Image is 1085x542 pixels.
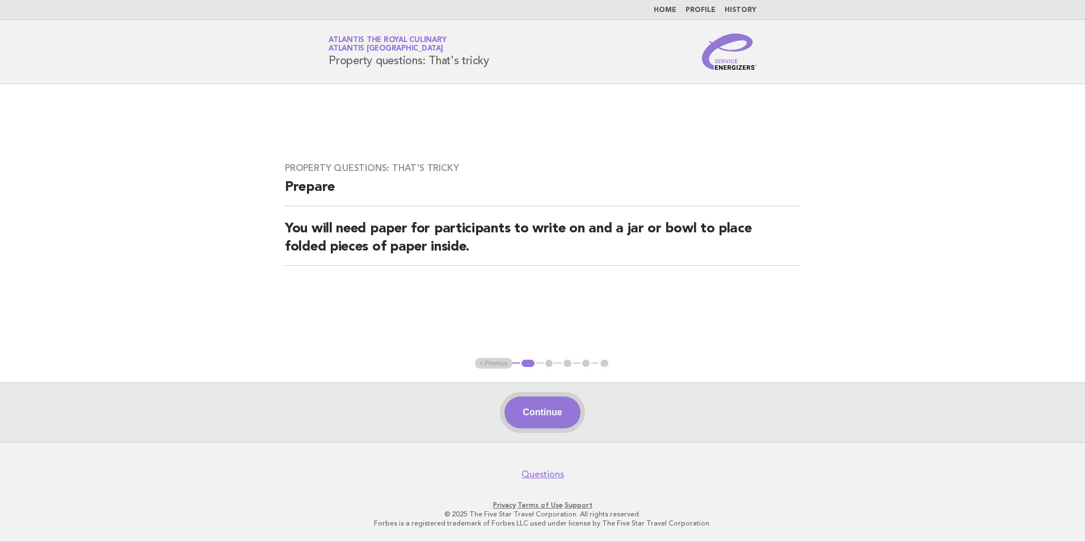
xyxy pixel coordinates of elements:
[565,501,592,509] a: Support
[285,162,800,174] h3: Property questions: That's tricky
[329,45,443,53] span: Atlantis [GEOGRAPHIC_DATA]
[285,220,800,266] h2: You will need paper for participants to write on and a jar or bowl to place folded pieces of pape...
[329,36,446,52] a: Atlantis the Royal CulinaryAtlantis [GEOGRAPHIC_DATA]
[518,501,563,509] a: Terms of Use
[654,7,676,14] a: Home
[493,501,516,509] a: Privacy
[195,519,890,528] p: Forbes is a registered trademark of Forbes LLC used under license by The Five Star Travel Corpora...
[504,397,580,428] button: Continue
[195,501,890,510] p: · ·
[195,510,890,519] p: © 2025 The Five Star Travel Corporation. All rights reserved.
[725,7,756,14] a: History
[702,34,756,70] img: Service Energizers
[686,7,716,14] a: Profile
[522,469,564,480] a: Questions
[329,37,489,66] h1: Property questions: That's tricky
[520,358,536,369] button: 1
[285,178,800,206] h2: Prepare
